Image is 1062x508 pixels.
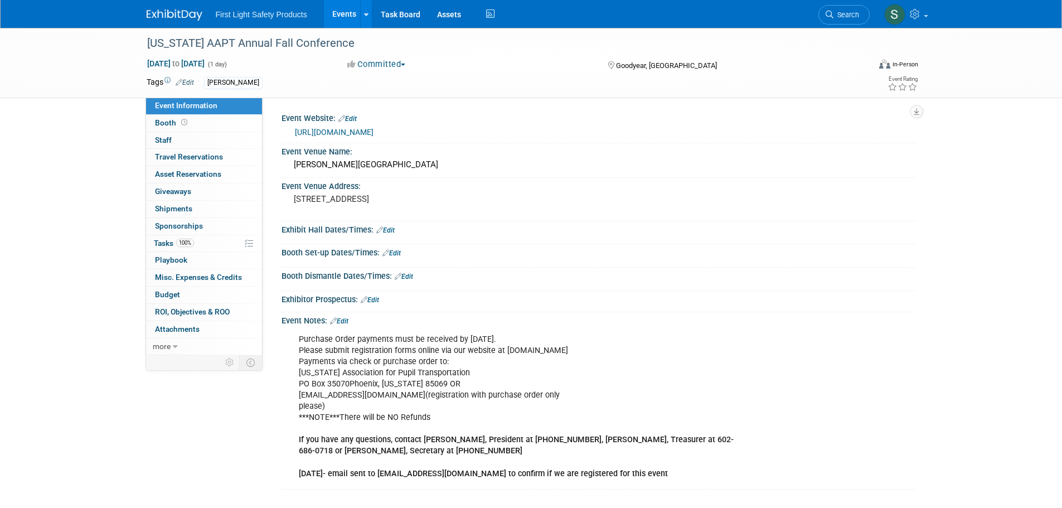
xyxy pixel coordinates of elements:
[282,244,916,259] div: Booth Set-up Dates/Times:
[879,60,890,69] img: Format-Inperson.png
[146,98,262,114] a: Event Information
[299,469,668,478] b: [DATE]- email sent to [EMAIL_ADDRESS][DOMAIN_NAME] to confirm if we are registered for this event
[146,304,262,321] a: ROI, Objectives & ROO
[282,312,916,327] div: Event Notes:
[171,59,181,68] span: to
[154,239,194,248] span: Tasks
[282,110,916,124] div: Event Website:
[155,204,192,213] span: Shipments
[282,221,916,236] div: Exhibit Hall Dates/Times:
[361,296,379,304] a: Edit
[220,355,240,370] td: Personalize Event Tab Strip
[299,435,734,444] b: If you have any questions, contact [PERSON_NAME], President at [PHONE_NUMBER], [PERSON_NAME], Tre...
[282,291,916,306] div: Exhibitor Prospectus:
[147,59,205,69] span: [DATE] [DATE]
[282,178,916,192] div: Event Venue Address:
[884,4,905,25] img: Steph Willemsen
[146,252,262,269] a: Playbook
[153,342,171,351] span: more
[155,152,223,161] span: Travel Reservations
[176,79,194,86] a: Edit
[146,338,262,355] a: more
[888,76,918,82] div: Event Rating
[146,149,262,166] a: Travel Reservations
[382,249,401,257] a: Edit
[155,136,172,144] span: Staff
[179,118,190,127] span: Booth not reserved yet
[146,269,262,286] a: Misc. Expenses & Credits
[343,59,410,70] button: Committed
[146,201,262,217] a: Shipments
[147,76,194,89] td: Tags
[155,170,221,178] span: Asset Reservations
[146,235,262,252] a: Tasks100%
[616,61,717,70] span: Goodyear, [GEOGRAPHIC_DATA]
[818,5,870,25] a: Search
[239,355,262,370] td: Toggle Event Tabs
[146,132,262,149] a: Staff
[804,58,919,75] div: Event Format
[204,77,263,89] div: [PERSON_NAME]
[155,118,190,127] span: Booth
[146,166,262,183] a: Asset Reservations
[395,273,413,280] a: Edit
[146,183,262,200] a: Giveaways
[282,268,916,282] div: Booth Dismantle Dates/Times:
[330,317,348,325] a: Edit
[290,156,908,173] div: [PERSON_NAME][GEOGRAPHIC_DATA]
[833,11,859,19] span: Search
[294,194,534,204] pre: [STREET_ADDRESS]
[376,226,395,234] a: Edit
[155,307,230,316] span: ROI, Objectives & ROO
[207,61,227,68] span: (1 day)
[295,128,374,137] a: [URL][DOMAIN_NAME]
[147,9,202,21] img: ExhibitDay
[155,255,187,264] span: Playbook
[146,321,262,338] a: Attachments
[291,328,793,485] div: Purchase Order payments must be received by [DATE]. Please submit registration forms online via o...
[146,287,262,303] a: Budget
[282,143,916,157] div: Event Venue Name:
[155,273,242,282] span: Misc. Expenses & Credits
[155,221,203,230] span: Sponsorships
[146,115,262,132] a: Booth
[299,446,522,456] b: 686-0718 or [PERSON_NAME], Secretary at [PHONE_NUMBER]
[338,115,357,123] a: Edit
[155,187,191,196] span: Giveaways
[216,10,307,19] span: First Light Safety Products
[155,325,200,333] span: Attachments
[892,60,918,69] div: In-Person
[143,33,853,54] div: [US_STATE] AAPT Annual Fall Conference
[155,101,217,110] span: Event Information
[146,218,262,235] a: Sponsorships
[176,239,194,247] span: 100%
[155,290,180,299] span: Budget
